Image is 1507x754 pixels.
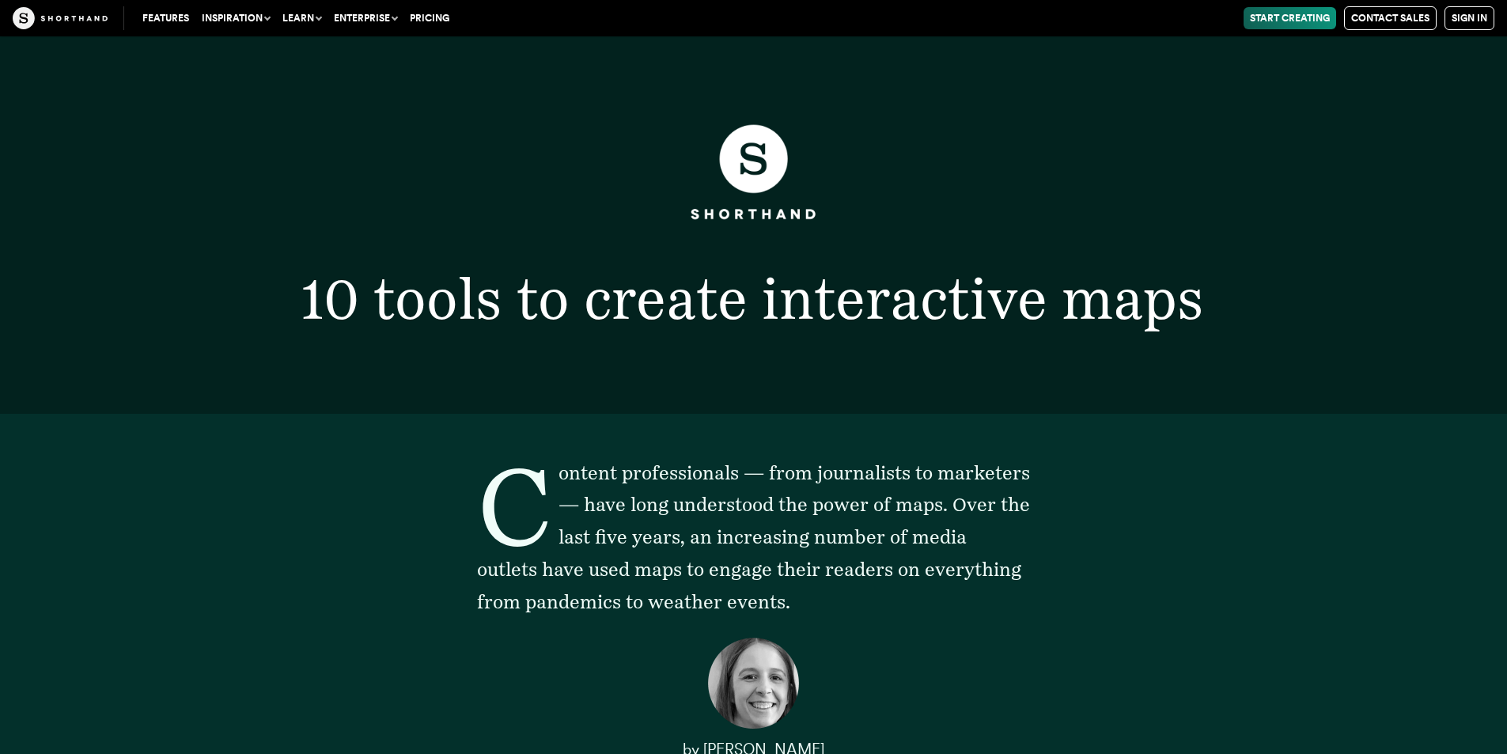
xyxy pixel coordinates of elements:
[1344,6,1437,30] a: Contact Sales
[136,7,195,29] a: Features
[195,7,276,29] button: Inspiration
[1445,6,1494,30] a: Sign in
[477,461,1030,613] span: Content professionals — from journalists to marketers — have long understood the power of maps. O...
[1244,7,1336,29] a: Start Creating
[13,7,108,29] img: The Craft
[239,271,1267,328] h1: 10 tools to create interactive maps
[328,7,403,29] button: Enterprise
[276,7,328,29] button: Learn
[403,7,456,29] a: Pricing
